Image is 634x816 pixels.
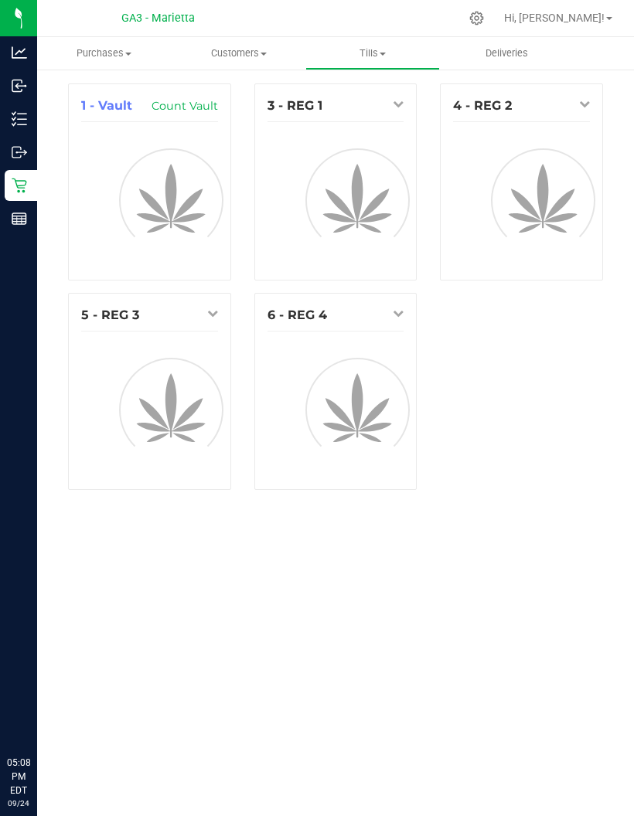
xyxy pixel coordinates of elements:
p: 05:08 PM EDT [7,756,30,797]
inline-svg: Analytics [12,45,27,60]
span: GA3 - Marietta [121,12,195,25]
span: 1 - Vault [81,98,132,113]
span: Purchases [37,46,172,60]
inline-svg: Retail [12,178,27,193]
span: Hi, [PERSON_NAME]! [504,12,605,24]
p: 09/24 [7,797,30,809]
a: Customers [172,37,306,70]
span: 3 - REG 1 [268,98,322,113]
a: Purchases [37,37,172,70]
inline-svg: Reports [12,211,27,226]
div: Manage settings [467,11,486,25]
inline-svg: Outbound [12,144,27,160]
span: Customers [172,46,305,60]
inline-svg: Inventory [12,111,27,127]
a: Tills [305,37,440,70]
a: Count Vault [152,99,218,113]
span: 4 - REG 2 [453,98,512,113]
a: Deliveries [440,37,574,70]
span: Deliveries [465,46,549,60]
span: Tills [306,46,439,60]
span: 6 - REG 4 [268,308,327,322]
span: 5 - REG 3 [81,308,139,322]
inline-svg: Inbound [12,78,27,93]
